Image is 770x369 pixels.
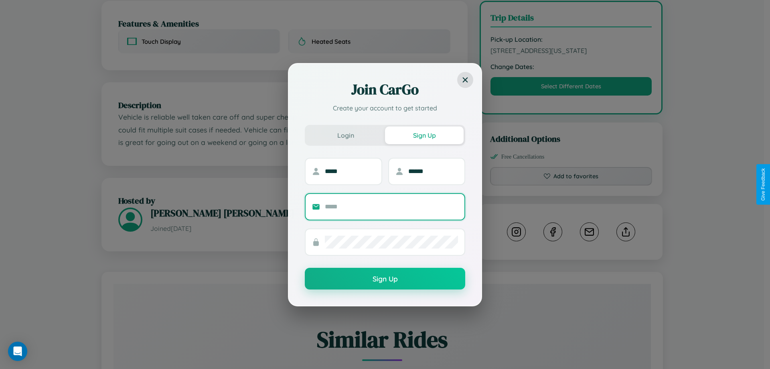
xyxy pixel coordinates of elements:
[760,168,766,201] div: Give Feedback
[305,103,465,113] p: Create your account to get started
[8,342,27,361] div: Open Intercom Messenger
[305,268,465,289] button: Sign Up
[305,80,465,99] h2: Join CarGo
[306,126,385,144] button: Login
[385,126,464,144] button: Sign Up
